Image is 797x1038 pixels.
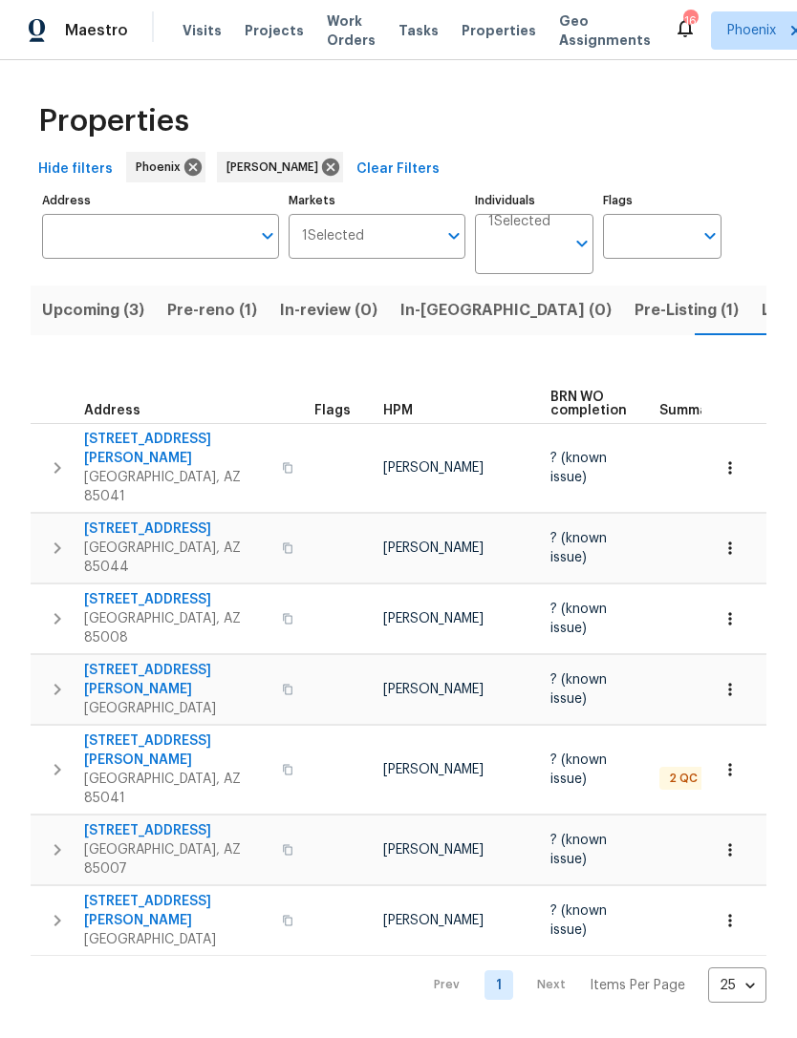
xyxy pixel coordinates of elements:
button: Clear Filters [349,152,447,187]
span: [STREET_ADDRESS] [84,821,270,840]
button: Hide filters [31,152,120,187]
span: [GEOGRAPHIC_DATA], AZ 85007 [84,840,270,879]
span: Phoenix [727,21,776,40]
span: Summary [659,404,722,417]
div: 16 [683,11,697,31]
span: [STREET_ADDRESS][PERSON_NAME] [84,430,270,468]
button: Open [697,222,723,249]
span: [GEOGRAPHIC_DATA] [84,699,270,718]
button: Open [441,222,467,249]
span: Tasks [398,24,439,37]
span: ? (known issue) [550,673,607,706]
span: [STREET_ADDRESS] [84,519,270,539]
button: Open [569,230,595,257]
span: Visits [183,21,222,40]
span: BRN WO completion [550,391,627,417]
span: [PERSON_NAME] [383,461,484,475]
button: Open [254,222,281,249]
span: Work Orders [327,11,376,50]
span: [PERSON_NAME] [383,763,484,776]
span: Hide filters [38,158,113,181]
span: Projects [245,21,304,40]
span: Flags [314,404,351,417]
span: Upcoming (3) [42,297,144,324]
span: [STREET_ADDRESS] [84,590,270,609]
span: ? (known issue) [550,834,607,866]
span: Phoenix [136,158,188,177]
label: Flags [603,195,722,206]
span: Pre-reno (1) [167,297,257,324]
span: [GEOGRAPHIC_DATA], AZ 85041 [84,770,270,808]
label: Individuals [475,195,593,206]
span: [GEOGRAPHIC_DATA], AZ 85041 [84,468,270,506]
span: [GEOGRAPHIC_DATA] [84,930,270,949]
span: [GEOGRAPHIC_DATA], AZ 85008 [84,609,270,647]
label: Address [42,195,279,206]
span: Maestro [65,21,128,40]
span: Geo Assignments [559,11,651,50]
span: Properties [462,21,536,40]
label: Markets [289,195,466,206]
span: ? (known issue) [550,904,607,937]
span: Clear Filters [356,158,440,181]
span: In-[GEOGRAPHIC_DATA] (0) [400,297,612,324]
span: [GEOGRAPHIC_DATA], AZ 85044 [84,539,270,577]
span: [PERSON_NAME] [383,683,484,696]
span: [PERSON_NAME] [383,612,484,625]
span: 2 QC [661,771,705,787]
span: 1 Selected [302,228,364,244]
a: Goto page 1 [485,970,513,1000]
span: In-review (0) [280,297,377,324]
span: Pre-Listing (1) [635,297,739,324]
span: [STREET_ADDRESS][PERSON_NAME] [84,731,270,770]
span: Properties [38,112,189,131]
span: ? (known issue) [550,603,607,635]
span: HPM [383,404,413,417]
span: [PERSON_NAME] [226,158,326,177]
span: ? (known issue) [550,452,607,484]
div: Phoenix [126,152,205,182]
p: Items Per Page [590,976,685,995]
div: [PERSON_NAME] [217,152,343,182]
span: 1 Selected [488,214,550,230]
span: [PERSON_NAME] [383,843,484,857]
nav: Pagination Navigation [416,967,766,1003]
span: [STREET_ADDRESS][PERSON_NAME] [84,661,270,699]
span: [PERSON_NAME] [383,914,484,927]
span: Address [84,404,140,417]
span: ? (known issue) [550,532,607,564]
span: [STREET_ADDRESS][PERSON_NAME] [84,892,270,930]
div: 25 [708,961,766,1010]
span: ? (known issue) [550,753,607,786]
span: [PERSON_NAME] [383,541,484,555]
